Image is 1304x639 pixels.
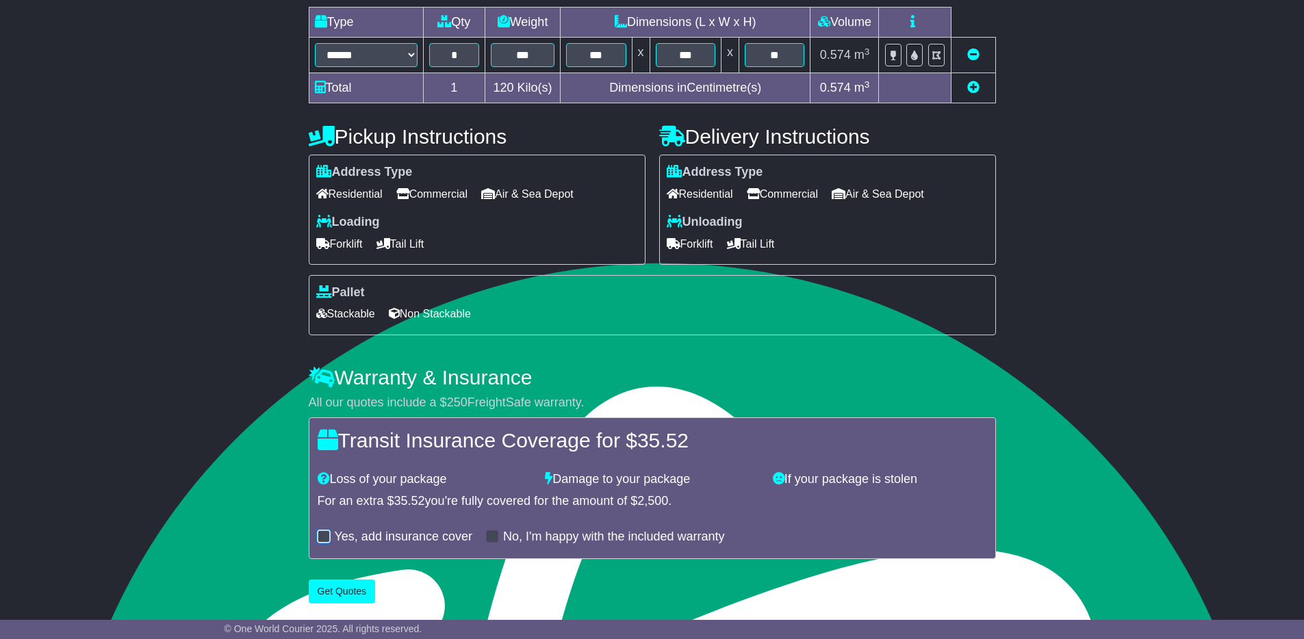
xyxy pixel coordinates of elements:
a: Add new item [967,81,980,94]
label: Address Type [667,165,763,180]
td: Qty [423,8,485,38]
span: 250 [447,395,468,409]
label: Pallet [316,285,365,300]
label: Address Type [316,165,413,180]
span: Residential [667,183,733,205]
span: Commercial [747,183,818,205]
label: Yes, add insurance cover [335,530,472,545]
div: If your package is stolen [766,472,994,487]
span: Residential [316,183,383,205]
span: Non Stackable [389,303,471,324]
h4: Delivery Instructions [659,125,996,148]
a: Remove this item [967,48,980,62]
span: © One World Courier 2025. All rights reserved. [225,623,422,634]
span: Tail Lift [727,233,775,255]
sup: 3 [865,79,870,90]
td: Dimensions in Centimetre(s) [561,73,810,103]
h4: Transit Insurance Coverage for $ [318,429,987,452]
button: Get Quotes [309,579,376,603]
div: All our quotes include a $ FreightSafe warranty. [309,395,996,410]
span: m [854,81,870,94]
span: Air & Sea Depot [832,183,924,205]
span: 35.52 [394,494,425,508]
span: 35.52 [637,429,689,452]
td: Dimensions (L x W x H) [561,8,810,38]
label: Unloading [667,215,743,230]
span: m [854,48,870,62]
div: Loss of your package [311,472,539,487]
h4: Pickup Instructions [309,125,645,148]
label: Loading [316,215,380,230]
td: x [632,38,650,73]
span: 2,500 [637,494,668,508]
div: For an extra $ you're fully covered for the amount of $ . [318,494,987,509]
h4: Warranty & Insurance [309,366,996,389]
td: Type [309,8,423,38]
span: Stackable [316,303,375,324]
span: Commercial [396,183,468,205]
td: Total [309,73,423,103]
td: x [721,38,739,73]
span: Forklift [667,233,713,255]
label: No, I'm happy with the included warranty [503,530,725,545]
span: Forklift [316,233,363,255]
span: Tail Lift [376,233,424,255]
td: Weight [485,8,561,38]
span: 0.574 [820,81,851,94]
td: Volume [810,8,879,38]
sup: 3 [865,47,870,57]
span: 0.574 [820,48,851,62]
td: 1 [423,73,485,103]
span: Air & Sea Depot [481,183,574,205]
div: Damage to your package [538,472,766,487]
td: Kilo(s) [485,73,561,103]
span: 120 [494,81,514,94]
